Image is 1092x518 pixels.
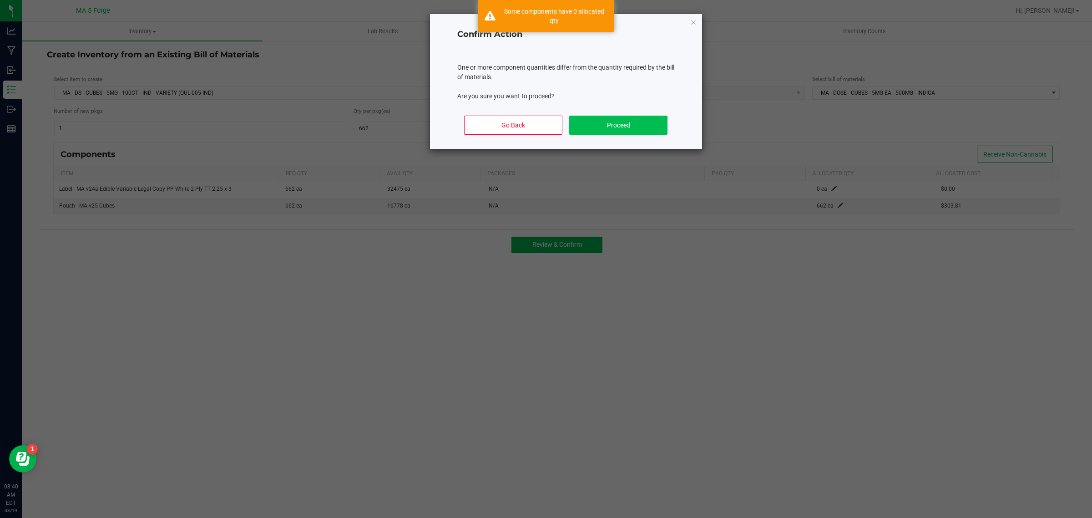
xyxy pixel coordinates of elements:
button: Proceed [569,116,667,135]
p: One or more component quantities differ from the quantity required by the bill of materials. [457,63,675,82]
h4: Confirm Action [457,29,675,41]
button: Close [690,16,697,27]
iframe: Resource center [9,445,36,472]
button: Go Back [464,116,562,135]
div: Some components have 0 allocated qty [500,7,607,25]
iframe: Resource center unread badge [27,444,38,455]
p: Are you sure you want to proceed? [457,91,675,101]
